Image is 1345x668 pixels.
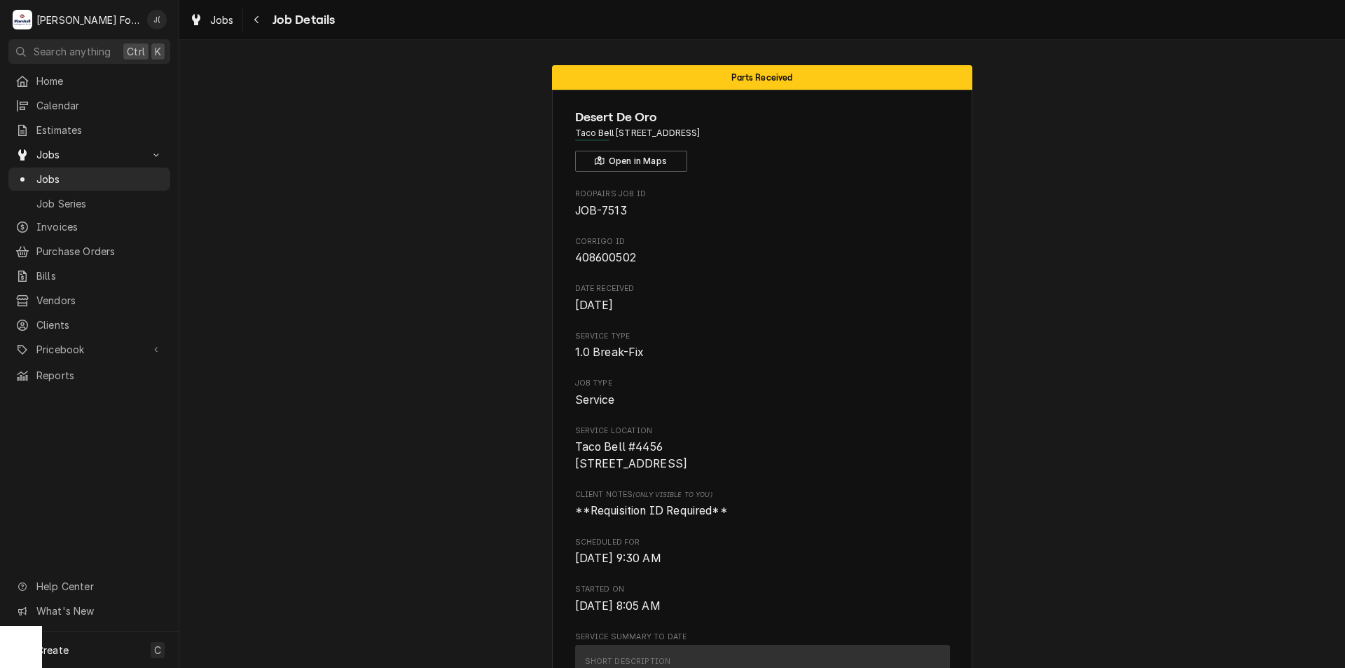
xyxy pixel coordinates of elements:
div: Jeff Debigare (109)'s Avatar [147,10,167,29]
span: Vendors [36,293,163,308]
span: Job Type [575,378,950,389]
a: Estimates [8,118,170,142]
span: Roopairs Job ID [575,203,950,219]
span: Calendar [36,98,163,113]
a: Go to Help Center [8,575,170,598]
a: Job Series [8,192,170,215]
span: [DATE] 9:30 AM [575,552,661,565]
span: Address [575,127,950,139]
span: Estimates [36,123,163,137]
span: Search anything [34,44,111,59]
span: Service Location [575,439,950,472]
span: [DATE] 8:05 AM [575,599,661,613]
span: Purchase Orders [36,244,163,259]
div: [object Object] [575,489,950,519]
div: Corrigo ID [575,236,950,266]
span: Service Summary To Date [575,632,950,643]
span: Jobs [210,13,234,27]
span: (Only Visible to You) [633,491,712,498]
a: Jobs [8,168,170,191]
span: **Requisition ID Required** [575,504,728,517]
div: Service Location [575,425,950,472]
span: Pricebook [36,342,142,357]
span: Taco Bell #4456 [STREET_ADDRESS] [575,440,688,470]
span: Invoices [36,219,163,234]
a: Go to What's New [8,599,170,622]
a: Bills [8,264,170,287]
span: Create [36,644,69,656]
span: Service Type [575,331,950,342]
span: Service Location [575,425,950,437]
div: Roopairs Job ID [575,189,950,219]
span: Jobs [36,172,163,186]
span: Job Series [36,196,163,211]
span: Home [36,74,163,88]
div: [PERSON_NAME] Food Equipment Service [36,13,139,27]
span: 408600502 [575,251,636,264]
div: M [13,10,32,29]
a: Jobs [184,8,240,32]
span: Client Notes [575,489,950,500]
span: Started On [575,598,950,615]
span: [DATE] [575,299,614,312]
a: Calendar [8,94,170,117]
span: Corrigo ID [575,236,950,247]
span: Started On [575,584,950,595]
span: Corrigo ID [575,250,950,266]
div: Client Information [575,108,950,172]
div: J( [147,10,167,29]
span: JOB-7513 [575,204,627,217]
button: Search anythingCtrlK [8,39,170,64]
span: Job Details [268,11,336,29]
span: Job Type [575,392,950,409]
span: Help Center [36,579,162,594]
span: Name [575,108,950,127]
span: Ctrl [127,44,145,59]
a: Clients [8,313,170,336]
a: Reports [8,364,170,387]
div: Short Description [585,656,671,667]
div: Scheduled For [575,537,950,567]
span: Jobs [36,147,142,162]
a: Go to Pricebook [8,338,170,361]
div: Service Type [575,331,950,361]
span: Reports [36,368,163,383]
span: Roopairs Job ID [575,189,950,200]
span: Clients [36,318,163,332]
a: Vendors [8,289,170,312]
span: Parts Received [731,73,792,82]
a: Home [8,69,170,93]
div: Job Type [575,378,950,408]
span: Scheduled For [575,537,950,548]
a: Go to Jobs [8,143,170,166]
div: Date Received [575,283,950,313]
span: Service [575,393,615,407]
a: Purchase Orders [8,240,170,263]
span: Bills [36,268,163,283]
a: Invoices [8,215,170,238]
span: What's New [36,604,162,618]
div: Status [552,65,972,90]
button: Open in Maps [575,151,687,172]
span: C [154,643,161,657]
span: Service Type [575,344,950,361]
span: K [155,44,161,59]
span: Date Received [575,283,950,294]
span: [object Object] [575,503,950,519]
span: Date Received [575,297,950,314]
div: Started On [575,584,950,614]
button: Navigate back [246,8,268,31]
span: Scheduled For [575,550,950,567]
div: Marshall Food Equipment Service's Avatar [13,10,32,29]
span: 1.0 Break-Fix [575,346,644,359]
